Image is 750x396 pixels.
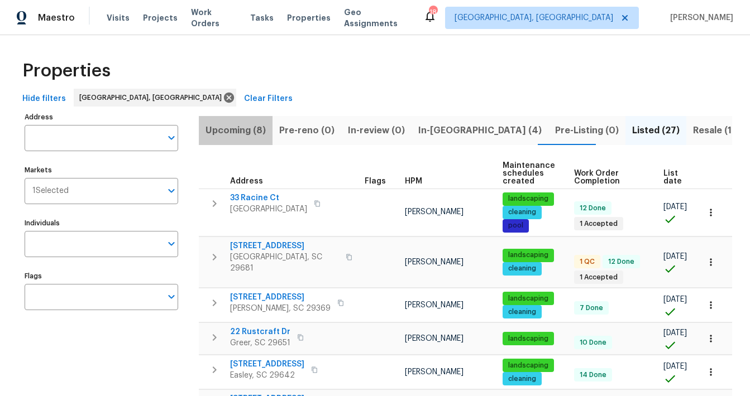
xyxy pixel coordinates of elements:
[575,257,599,267] span: 1 QC
[504,374,541,384] span: cleaning
[279,123,335,138] span: Pre-reno (0)
[575,273,622,282] span: 1 Accepted
[575,370,611,380] span: 14 Done
[663,296,687,303] span: [DATE]
[287,12,331,23] span: Properties
[503,162,555,185] span: Maintenance schedules created
[230,359,304,370] span: [STREET_ADDRESS]
[230,337,290,349] span: Greer, SC 29651
[504,294,553,303] span: landscaping
[107,12,130,23] span: Visits
[405,301,464,309] span: [PERSON_NAME]
[418,123,542,138] span: In-[GEOGRAPHIC_DATA] (4)
[663,203,687,211] span: [DATE]
[575,219,622,229] span: 1 Accepted
[555,123,619,138] span: Pre-Listing (0)
[230,192,307,204] span: 33 Racine Ct
[504,194,553,204] span: landscaping
[504,361,553,370] span: landscaping
[164,236,179,252] button: Open
[632,123,680,138] span: Listed (27)
[663,329,687,337] span: [DATE]
[250,14,274,22] span: Tasks
[405,208,464,216] span: [PERSON_NAME]
[22,92,66,106] span: Hide filters
[604,257,639,267] span: 12 Done
[32,186,69,196] span: 1 Selected
[405,177,422,185] span: HPM
[25,273,178,279] label: Flags
[240,89,297,109] button: Clear Filters
[38,12,75,23] span: Maestro
[143,12,178,23] span: Projects
[429,7,437,18] div: 18
[22,65,111,76] span: Properties
[79,92,226,103] span: [GEOGRAPHIC_DATA], [GEOGRAPHIC_DATA]
[230,326,290,337] span: 22 Rustcraft Dr
[164,183,179,199] button: Open
[348,123,405,138] span: In-review (0)
[504,334,553,344] span: landscaping
[405,335,464,342] span: [PERSON_NAME]
[230,252,339,274] span: [GEOGRAPHIC_DATA], SC 29681
[164,289,179,305] button: Open
[405,258,464,266] span: [PERSON_NAME]
[455,12,613,23] span: [GEOGRAPHIC_DATA], [GEOGRAPHIC_DATA]
[164,130,179,146] button: Open
[25,220,178,226] label: Individuals
[504,307,541,317] span: cleaning
[230,177,263,185] span: Address
[25,114,178,120] label: Address
[230,292,331,303] span: [STREET_ADDRESS]
[504,207,541,217] span: cleaning
[574,170,644,185] span: Work Order Completion
[191,7,237,29] span: Work Orders
[663,363,687,370] span: [DATE]
[575,338,611,347] span: 10 Done
[344,7,410,29] span: Geo Assignments
[206,123,266,138] span: Upcoming (8)
[230,204,307,215] span: [GEOGRAPHIC_DATA]
[74,89,236,107] div: [GEOGRAPHIC_DATA], [GEOGRAPHIC_DATA]
[575,204,610,213] span: 12 Done
[663,253,687,260] span: [DATE]
[693,123,741,138] span: Resale (12)
[18,89,70,109] button: Hide filters
[244,92,293,106] span: Clear Filters
[504,250,553,260] span: landscaping
[575,303,608,313] span: 7 Done
[230,303,331,314] span: [PERSON_NAME], SC 29369
[504,264,541,273] span: cleaning
[230,240,339,252] span: [STREET_ADDRESS]
[405,368,464,376] span: [PERSON_NAME]
[365,177,386,185] span: Flags
[504,221,528,230] span: pool
[230,370,304,381] span: Easley, SC 29642
[663,170,682,185] span: List date
[666,12,733,23] span: [PERSON_NAME]
[25,167,178,173] label: Markets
